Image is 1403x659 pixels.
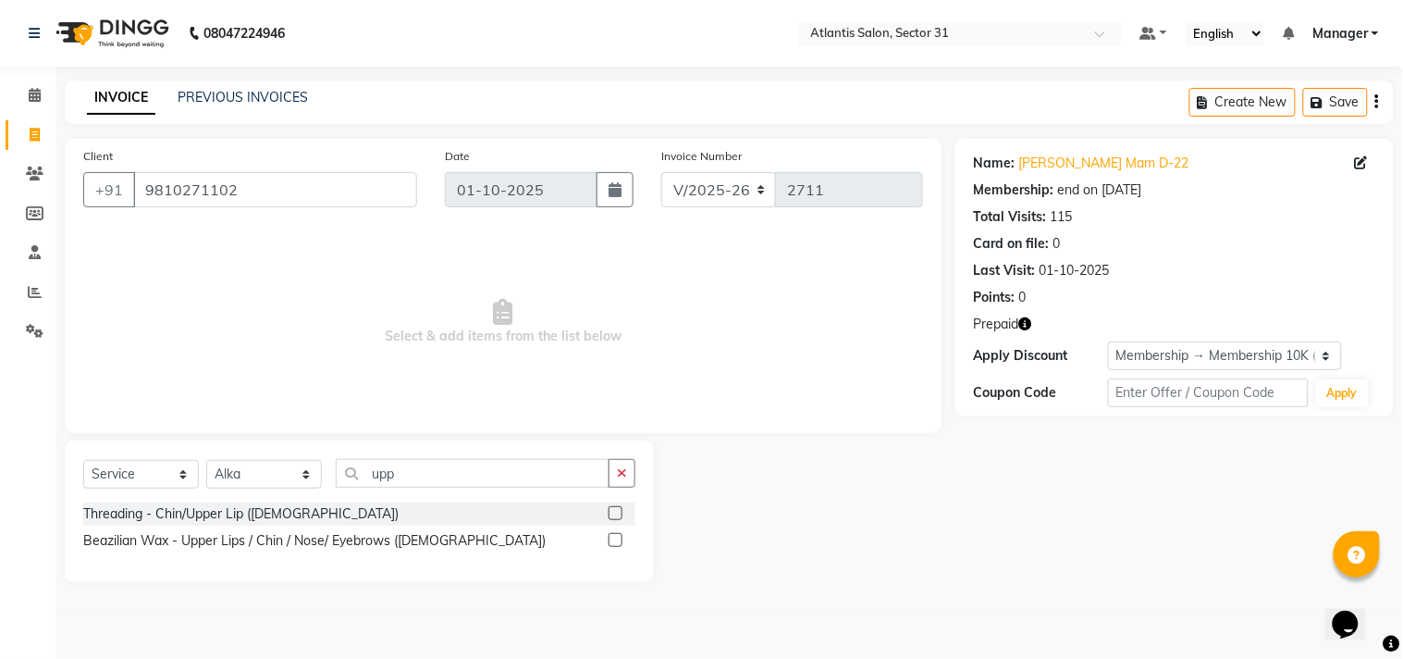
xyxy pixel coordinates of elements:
div: Membership: [974,180,1054,200]
a: PREVIOUS INVOICES [178,89,308,106]
div: Points: [974,288,1015,307]
div: Total Visits: [974,207,1047,227]
iframe: chat widget [1325,585,1385,640]
div: Card on file: [974,234,1050,254]
div: Coupon Code [974,383,1108,403]
span: Manager [1312,24,1368,44]
div: end on [DATE] [1058,180,1142,200]
input: Search or Scan [336,459,609,488]
div: 0 [1053,234,1061,254]
img: logo [47,7,174,59]
label: Date [445,148,470,165]
span: Prepaid [974,315,1019,334]
div: Beazilian Wax - Upper Lips / Chin / Nose/ Eyebrows ([DEMOGRAPHIC_DATA]) [83,531,546,551]
div: 115 [1051,207,1073,227]
label: Invoice Number [661,148,742,165]
button: +91 [83,172,135,207]
span: Select & add items from the list below [83,230,923,415]
a: INVOICE [87,81,155,115]
button: Save [1303,88,1368,117]
button: Create New [1189,88,1296,117]
div: 01-10-2025 [1040,261,1110,280]
div: Last Visit: [974,261,1036,280]
div: Threading - Chin/Upper Lip ([DEMOGRAPHIC_DATA]) [83,504,399,524]
input: Enter Offer / Coupon Code [1108,379,1309,407]
div: Name: [974,154,1015,173]
a: [PERSON_NAME] Mam D-22 [1019,154,1189,173]
div: 0 [1019,288,1027,307]
b: 08047224946 [203,7,285,59]
label: Client [83,148,113,165]
input: Search by Name/Mobile/Email/Code [133,172,417,207]
div: Apply Discount [974,346,1108,366]
button: Apply [1316,379,1369,407]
